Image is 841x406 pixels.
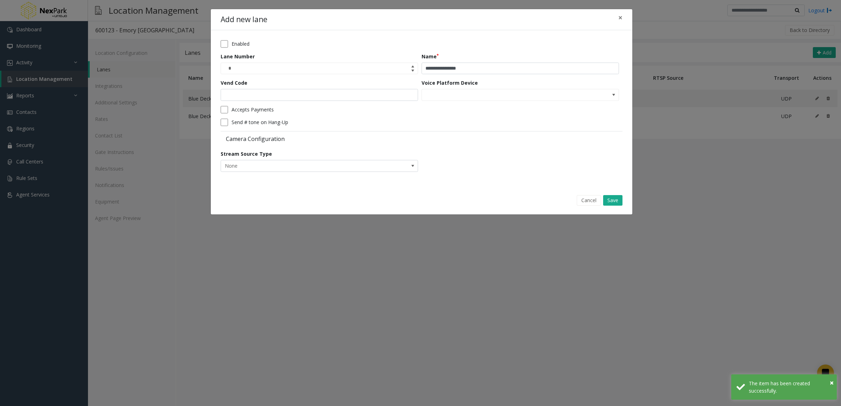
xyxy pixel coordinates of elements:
label: Camera Configuration [221,135,420,143]
div: The item has been created successfully. [749,380,831,394]
label: Enabled [232,40,249,47]
span: None [221,160,378,172]
label: Accepts Payments [232,106,274,113]
label: Lane Number [221,53,255,60]
button: Close [830,378,834,388]
h4: Add new lane [221,14,267,25]
span: × [618,13,622,22]
button: Save [603,195,622,206]
label: Send # tone on Hang-Up [232,118,288,126]
label: Voice Platform Device [422,79,478,86]
button: Cancel [577,195,601,206]
input: NO DATA FOUND [422,89,579,101]
span: Decrease value [408,69,418,74]
label: Stream Source Type [221,150,272,157]
button: Close [613,9,627,26]
label: Name [422,53,439,60]
span: Increase value [408,63,418,69]
label: Vend Code [221,79,247,86]
span: × [830,378,834,387]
